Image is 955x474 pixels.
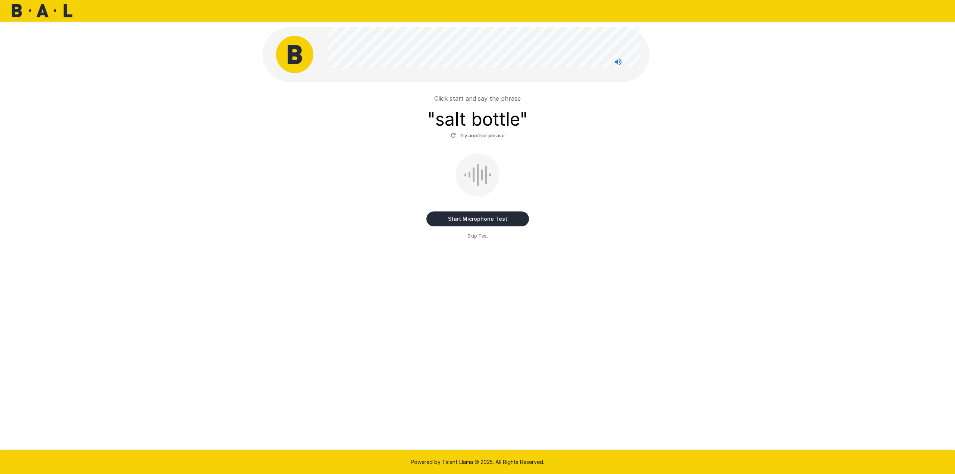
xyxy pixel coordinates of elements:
span: Skip Test [467,232,488,240]
p: Click start and say the phrase [434,94,521,103]
img: bal_avatar.png [276,36,313,73]
p: Powered by Talent Llama © 2025. All Rights Reserved. [9,458,946,466]
button: Stop reading questions aloud [611,54,626,69]
button: Try another phrase [449,130,507,141]
button: Start Microphone Test [426,211,529,226]
h3: " salt bottle " [427,109,528,130]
